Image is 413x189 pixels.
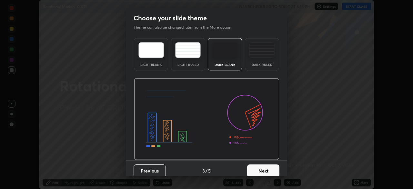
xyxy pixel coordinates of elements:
button: Next [247,164,279,177]
div: Dark Ruled [249,63,275,66]
img: darkThemeBanner.d06ce4a2.svg [134,78,279,160]
p: Theme can also be changed later from the More option [134,25,238,30]
h4: 5 [208,167,211,174]
div: Light Blank [138,63,164,66]
img: lightRuledTheme.5fabf969.svg [175,42,201,58]
button: Previous [134,164,166,177]
img: lightTheme.e5ed3b09.svg [138,42,164,58]
img: darkRuledTheme.de295e13.svg [249,42,275,58]
div: Dark Blank [212,63,238,66]
h2: Choose your slide theme [134,14,207,22]
div: Light Ruled [175,63,201,66]
h4: 3 [202,167,205,174]
h4: / [206,167,207,174]
img: darkTheme.f0cc69e5.svg [212,42,238,58]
